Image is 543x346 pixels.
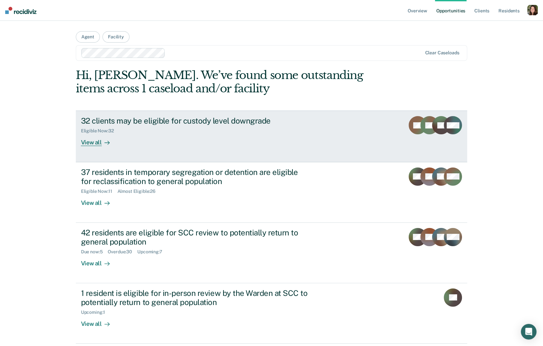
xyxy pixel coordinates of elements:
[102,31,129,43] button: Facility
[76,69,389,95] div: Hi, [PERSON_NAME]. We’ve found some outstanding items across 1 caseload and/or facility
[76,283,468,344] a: 1 resident is eligible for in-person review by the Warden at SCC to potentially return to general...
[81,228,309,247] div: 42 residents are eligible for SCC review to potentially return to general population
[81,315,117,328] div: View all
[81,310,111,315] div: Upcoming : 1
[521,324,536,339] div: Open Intercom Messenger
[81,249,108,255] div: Due now : 5
[5,7,36,14] img: Recidiviz
[81,255,117,267] div: View all
[76,223,468,283] a: 42 residents are eligible for SCC review to potentially return to general populationDue now:5Over...
[81,116,309,126] div: 32 clients may be eligible for custody level downgrade
[81,167,309,186] div: 37 residents in temporary segregation or detention are eligible for reclassification to general p...
[81,288,309,307] div: 1 resident is eligible for in-person review by the Warden at SCC to potentially return to general...
[81,189,117,194] div: Eligible Now : 11
[108,249,137,255] div: Overdue : 30
[76,162,468,223] a: 37 residents in temporary segregation or detention are eligible for reclassification to general p...
[76,111,468,162] a: 32 clients may be eligible for custody level downgradeEligible Now:32View all
[81,194,117,207] div: View all
[76,31,100,43] button: Agent
[117,189,161,194] div: Almost Eligible : 26
[137,249,168,255] div: Upcoming : 7
[81,134,117,146] div: View all
[425,50,459,56] div: Clear caseloads
[81,128,119,134] div: Eligible Now : 32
